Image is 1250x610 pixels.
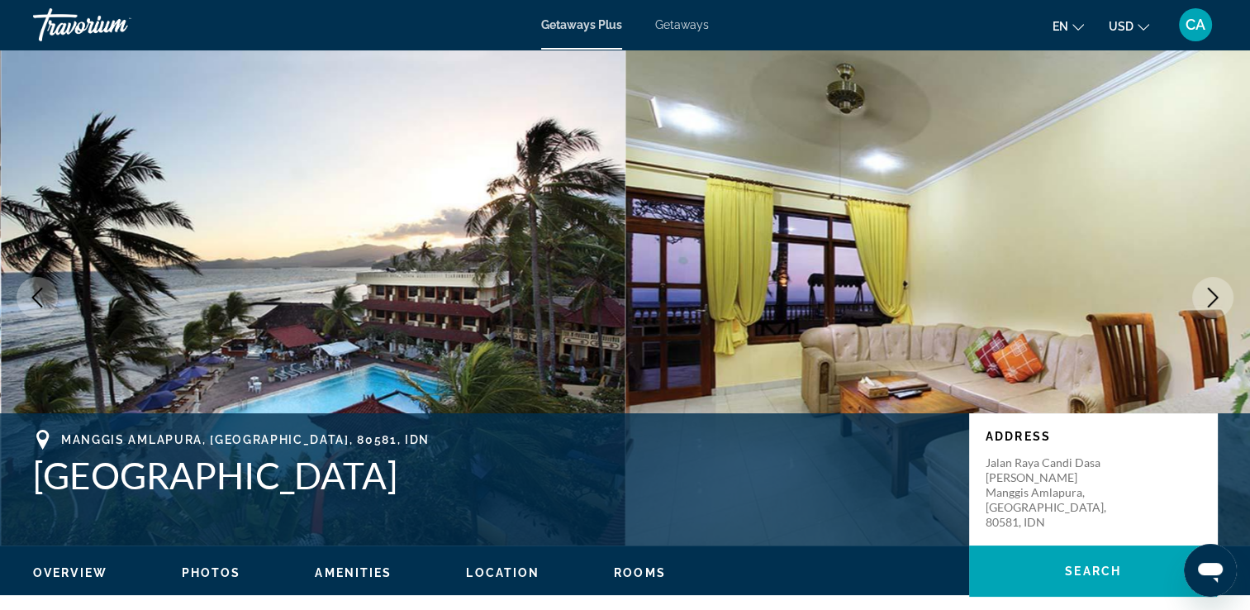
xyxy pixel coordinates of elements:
[986,430,1200,443] p: Address
[969,546,1217,597] button: Search
[17,277,58,318] button: Previous image
[1109,20,1134,33] span: USD
[1053,20,1068,33] span: en
[541,18,622,31] a: Getaways Plus
[466,566,539,579] span: Location
[614,566,666,579] span: Rooms
[315,565,392,580] button: Amenities
[61,433,430,446] span: Manggis Amlapura, [GEOGRAPHIC_DATA], 80581, IDN
[1186,17,1205,33] span: CA
[182,565,241,580] button: Photos
[1065,565,1121,578] span: Search
[1192,277,1233,318] button: Next image
[182,566,241,579] span: Photos
[986,455,1118,530] p: Jalan Raya Candi Dasa [PERSON_NAME] Manggis Amlapura, [GEOGRAPHIC_DATA], 80581, IDN
[33,565,107,580] button: Overview
[466,565,539,580] button: Location
[1174,7,1217,42] button: User Menu
[655,18,709,31] a: Getaways
[1053,14,1084,38] button: Change language
[1184,544,1237,597] iframe: Botón para iniciar la ventana de mensajería
[315,566,392,579] span: Amenities
[33,566,107,579] span: Overview
[1109,14,1149,38] button: Change currency
[33,3,198,46] a: Travorium
[614,565,666,580] button: Rooms
[33,454,953,497] h1: [GEOGRAPHIC_DATA]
